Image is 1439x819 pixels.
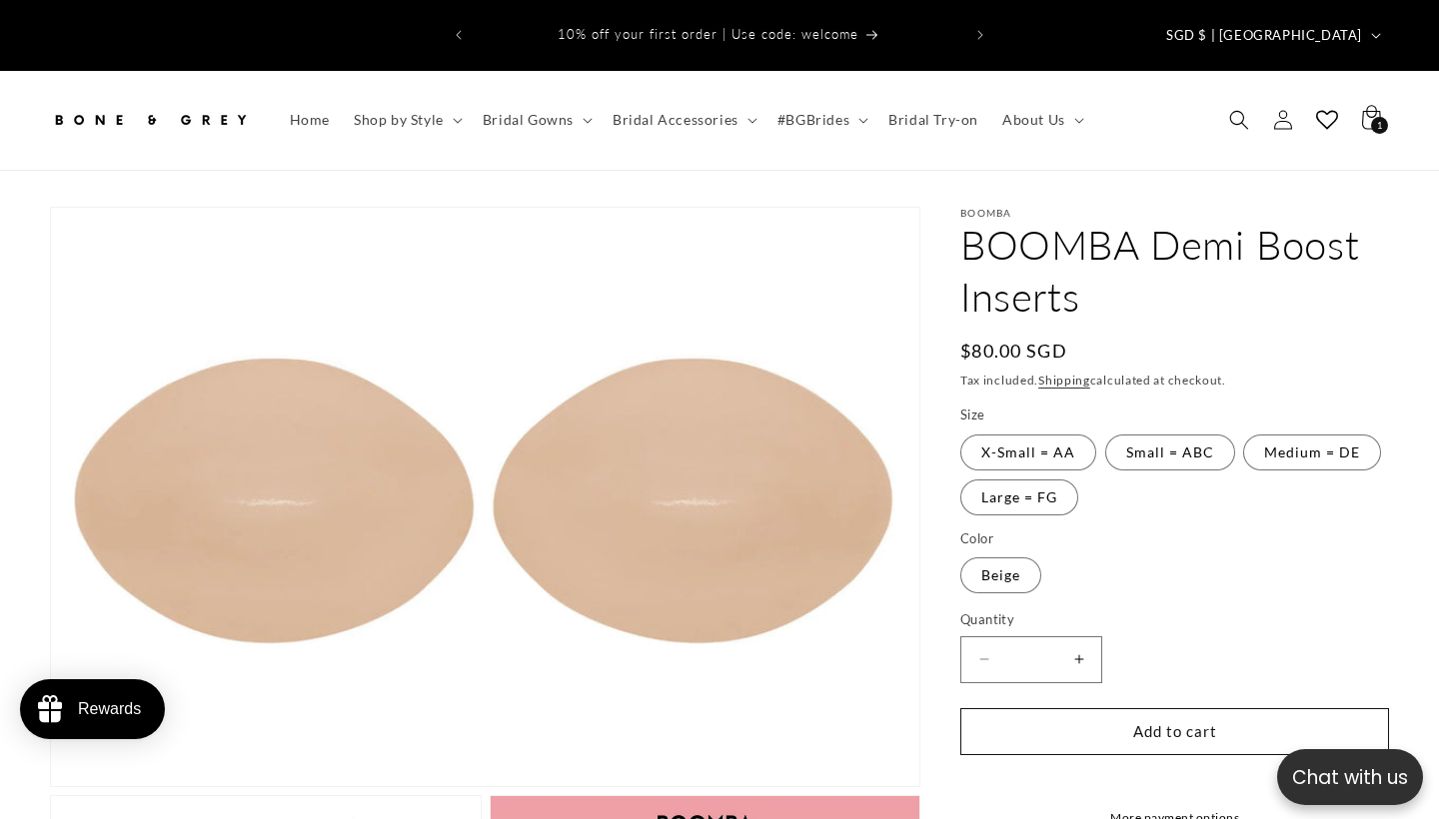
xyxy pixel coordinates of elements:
[50,98,250,142] img: Bone and Grey Bridal
[960,406,987,425] legend: Size
[1243,434,1381,470] label: Medium = DE
[765,99,876,141] summary: #BGBrides
[958,16,1002,54] button: Next announcement
[960,371,1389,391] div: Tax included. calculated at checkout.
[888,111,978,129] span: Bridal Try-on
[1038,373,1090,388] a: Shipping
[960,529,995,549] legend: Color
[960,610,1389,630] label: Quantity
[471,99,601,141] summary: Bridal Gowns
[960,434,1096,470] label: X-Small = AA
[1377,117,1383,134] span: 1
[960,219,1389,323] h1: BOOMBA Demi Boost Inserts
[1166,26,1362,46] span: SGD $ | [GEOGRAPHIC_DATA]
[960,207,1389,219] p: BOOMBA
[342,99,471,141] summary: Shop by Style
[960,708,1389,755] button: Add to cart
[1002,111,1065,129] span: About Us
[960,479,1078,515] label: Large = FG
[960,557,1041,593] label: Beige
[960,338,1067,365] span: $80.00 SGD
[278,99,342,141] a: Home
[78,700,141,718] div: Rewards
[558,26,858,42] span: 10% off your first order | Use code: welcome
[483,111,574,129] span: Bridal Gowns
[876,99,990,141] a: Bridal Try-on
[1277,763,1423,792] p: Chat with us
[990,99,1092,141] summary: About Us
[437,16,481,54] button: Previous announcement
[1154,16,1389,54] button: SGD $ | [GEOGRAPHIC_DATA]
[613,111,738,129] span: Bridal Accessories
[1217,98,1261,142] summary: Search
[777,111,849,129] span: #BGBrides
[43,91,258,150] a: Bone and Grey Bridal
[354,111,444,129] span: Shop by Style
[1105,434,1235,470] label: Small = ABC
[1277,749,1423,805] button: Open chatbox
[290,111,330,129] span: Home
[601,99,765,141] summary: Bridal Accessories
